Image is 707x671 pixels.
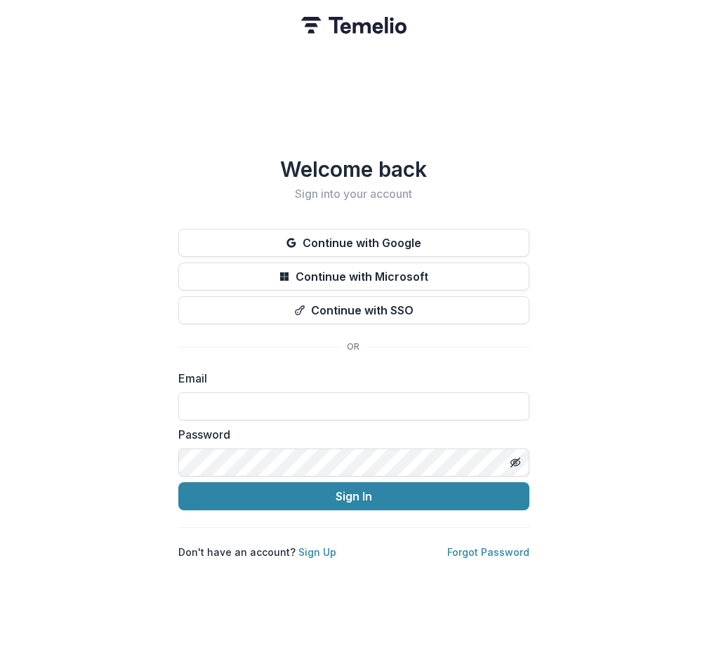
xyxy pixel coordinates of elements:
[301,17,407,34] img: Temelio
[178,482,529,510] button: Sign In
[178,229,529,257] button: Continue with Google
[178,296,529,324] button: Continue with SSO
[298,546,336,558] a: Sign Up
[178,187,529,201] h2: Sign into your account
[178,545,336,559] p: Don't have an account?
[447,546,529,558] a: Forgot Password
[504,451,527,474] button: Toggle password visibility
[178,157,529,182] h1: Welcome back
[178,426,521,443] label: Password
[178,263,529,291] button: Continue with Microsoft
[178,370,521,387] label: Email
